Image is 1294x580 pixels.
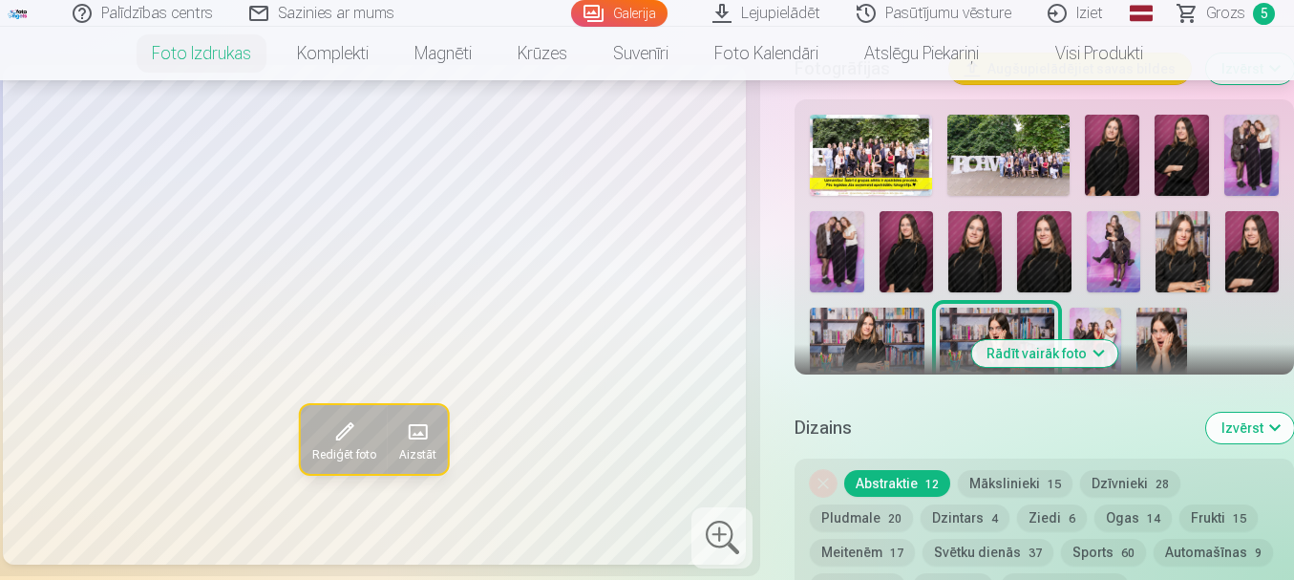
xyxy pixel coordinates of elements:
a: Krūzes [495,27,590,80]
a: Suvenīri [590,27,691,80]
button: Izvērst [1206,413,1294,443]
span: 37 [1029,547,1042,560]
button: Dzintars4 [921,505,1009,531]
a: Foto izdrukas [129,27,274,80]
span: 60 [1121,547,1135,560]
button: Rādīt vairāk foto [971,340,1117,367]
a: Magnēti [392,27,495,80]
a: Foto kalendāri [691,27,841,80]
button: Frukti15 [1179,505,1258,531]
span: 5 [1253,3,1275,25]
button: Meitenēm17 [810,539,915,566]
span: 17 [890,547,903,560]
button: Svētku dienās37 [923,539,1053,566]
span: Aizstāt [399,447,436,462]
span: 14 [1147,512,1160,526]
img: /fa1 [8,8,29,19]
a: Atslēgu piekariņi [841,27,1002,80]
button: Ziedi6 [1017,505,1087,531]
span: Grozs [1206,2,1245,25]
span: 15 [1233,512,1246,526]
span: 28 [1156,478,1169,491]
span: 12 [925,478,939,491]
a: Visi produkti [1002,27,1166,80]
button: Abstraktie12 [844,470,950,497]
button: Mākslinieki15 [958,470,1072,497]
a: Komplekti [274,27,392,80]
span: 4 [991,512,998,526]
span: Rediģēt foto [312,447,376,462]
span: 20 [888,512,902,526]
span: 9 [1255,547,1262,560]
button: Aizstāt [388,405,448,474]
button: Pludmale20 [810,505,913,531]
span: 6 [1069,512,1075,526]
button: Rediģēt foto [301,405,388,474]
button: Ogas14 [1094,505,1172,531]
span: 15 [1048,478,1061,491]
button: Sports60 [1061,539,1146,566]
h5: Dizains [795,415,1191,441]
button: Automašīnas9 [1154,539,1273,566]
button: Dzīvnieki28 [1080,470,1180,497]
